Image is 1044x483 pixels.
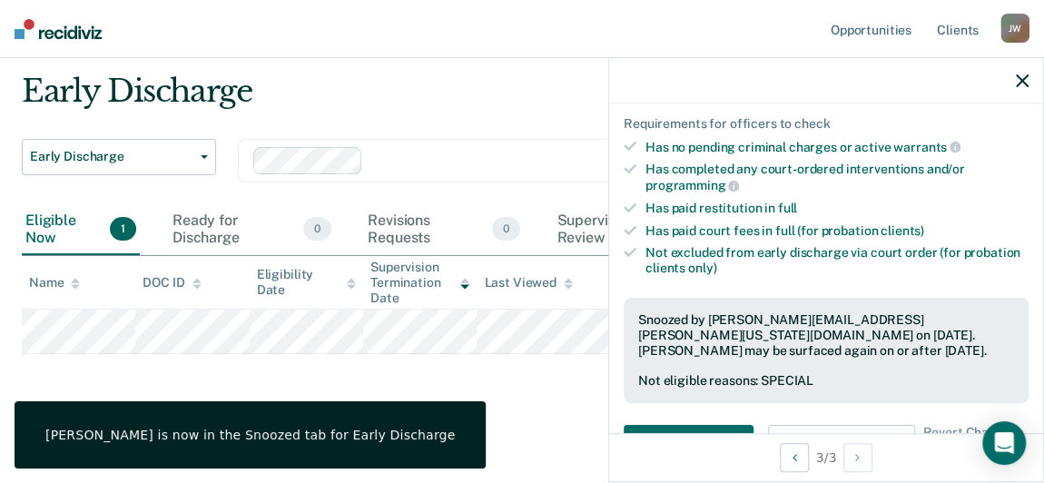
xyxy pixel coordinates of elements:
[143,275,201,291] div: DOC ID
[645,223,1029,239] div: Has paid court fees in full (for probation
[303,217,331,241] span: 0
[645,139,1029,155] div: Has no pending criminal charges or active
[492,217,520,241] span: 0
[778,201,797,215] span: full
[688,261,716,275] span: only)
[843,443,872,472] button: Next Opportunity
[609,433,1043,481] div: 3 / 3
[645,162,1029,192] div: Has completed any court-ordered interventions and/or
[881,223,924,238] span: clients)
[638,312,1014,358] div: Snoozed by [PERSON_NAME][EMAIL_ADDRESS][PERSON_NAME][US_STATE][DOMAIN_NAME] on [DATE]. [PERSON_NA...
[30,149,193,164] span: Early Discharge
[982,421,1026,465] div: Open Intercom Messenger
[780,443,809,472] button: Previous Opportunity
[15,19,102,39] img: Recidiviz
[110,217,136,241] span: 1
[922,425,1017,461] span: Revert Changes
[553,204,706,255] div: Supervisor Review
[22,73,961,124] div: Early Discharge
[645,245,1029,276] div: Not excluded from early discharge via court order (for probation clients
[893,140,960,154] span: warrants
[370,260,469,305] div: Supervision Termination Date
[484,275,572,291] div: Last Viewed
[624,425,761,461] a: Navigate to form link
[768,425,915,461] button: Update Eligibility
[29,275,80,291] div: Name
[624,425,753,461] button: Navigate to form
[22,204,140,255] div: Eligible Now
[624,116,1029,132] div: Requirements for officers to check
[645,178,739,192] span: programming
[169,204,335,255] div: Ready for Discharge
[45,427,455,443] div: [PERSON_NAME] is now in the Snoozed tab for Early Discharge
[1000,14,1029,43] div: J W
[364,204,524,255] div: Revisions Requests
[257,267,356,298] div: Eligibility Date
[645,201,1029,216] div: Has paid restitution in
[638,373,1014,389] div: Not eligible reasons: SPECIAL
